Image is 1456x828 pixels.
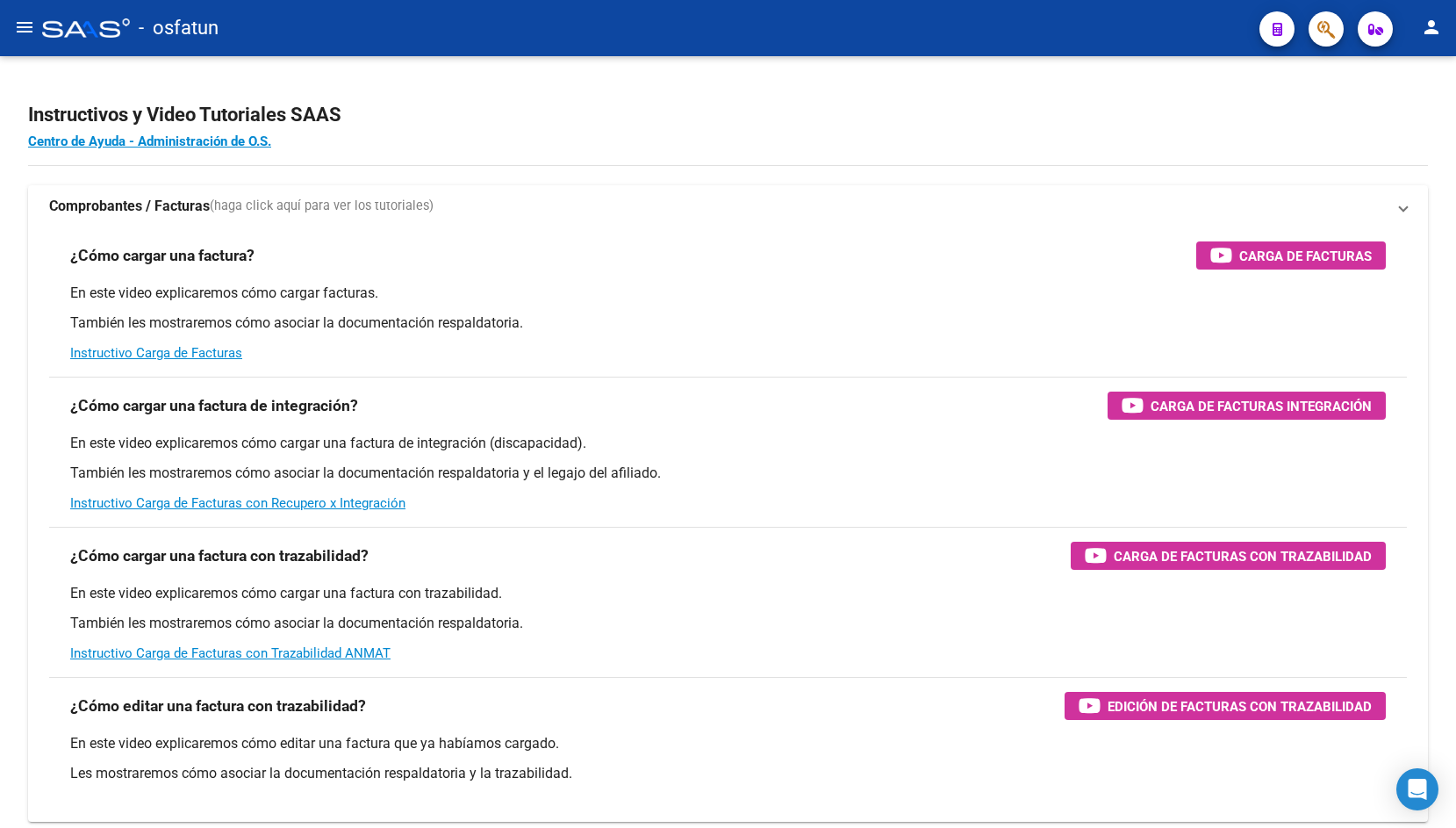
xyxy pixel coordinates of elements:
h3: ¿Cómo cargar una factura con trazabilidad? [70,544,369,568]
h3: ¿Cómo cargar una factura de integración? [70,393,358,418]
h3: ¿Cómo cargar una factura? [70,243,255,268]
a: Centro de Ayuda - Administración de O.S. [28,133,271,149]
a: Instructivo Carga de Facturas con Trazabilidad ANMAT [70,645,391,661]
p: En este video explicaremos cómo cargar una factura con trazabilidad. [70,584,1386,603]
p: En este video explicaremos cómo editar una factura que ya habíamos cargado. [70,734,1386,753]
button: Carga de Facturas Integración [1108,392,1386,420]
mat-expansion-panel-header: Comprobantes / Facturas(haga click aquí para ver los tutoriales) [28,185,1428,227]
span: - osfatun [139,9,219,47]
div: Open Intercom Messenger [1396,768,1438,810]
span: (haga click aquí para ver los tutoriales) [210,197,434,216]
button: Edición de Facturas con Trazabilidad [1065,692,1386,720]
button: Carga de Facturas [1196,241,1386,270]
mat-icon: person [1421,17,1442,38]
h2: Instructivos y Video Tutoriales SAAS [28,98,1428,132]
mat-icon: menu [14,17,35,38]
p: También les mostraremos cómo asociar la documentación respaldatoria. [70,313,1386,333]
p: También les mostraremos cómo asociar la documentación respaldatoria. [70,614,1386,633]
p: En este video explicaremos cómo cargar facturas. [70,284,1386,303]
a: Instructivo Carga de Facturas [70,345,242,361]
p: También les mostraremos cómo asociar la documentación respaldatoria y el legajo del afiliado. [70,464,1386,483]
div: Comprobantes / Facturas(haga click aquí para ver los tutoriales) [28,227,1428,822]
h3: ¿Cómo editar una factura con trazabilidad? [70,694,366,718]
span: Carga de Facturas [1239,245,1372,267]
strong: Comprobantes / Facturas [49,197,210,216]
span: Carga de Facturas Integración [1151,395,1372,417]
p: Les mostraremos cómo asociar la documentación respaldatoria y la trazabilidad. [70,764,1386,783]
button: Carga de Facturas con Trazabilidad [1071,542,1386,570]
span: Edición de Facturas con Trazabilidad [1108,695,1372,717]
a: Instructivo Carga de Facturas con Recupero x Integración [70,495,405,511]
span: Carga de Facturas con Trazabilidad [1114,545,1372,567]
p: En este video explicaremos cómo cargar una factura de integración (discapacidad). [70,434,1386,453]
